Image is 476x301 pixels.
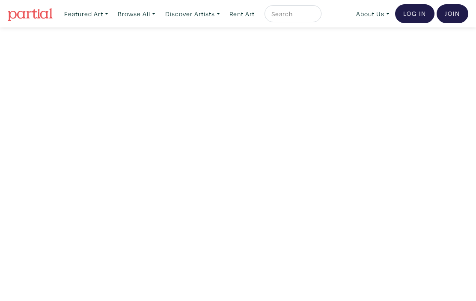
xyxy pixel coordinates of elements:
a: Discover Artists [161,5,224,23]
a: About Us [352,5,393,23]
a: Rent Art [226,5,259,23]
a: Log In [395,4,434,23]
input: Search [271,9,313,19]
a: Featured Art [60,5,112,23]
a: Join [437,4,468,23]
a: Browse All [114,5,159,23]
